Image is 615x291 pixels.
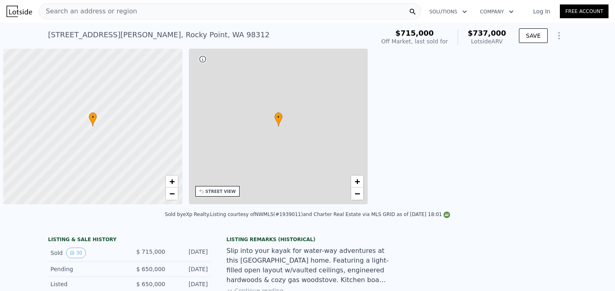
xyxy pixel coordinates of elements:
[136,248,165,255] span: $ 715,000
[89,113,97,121] span: •
[165,212,210,217] div: Sold by eXp Realty .
[39,6,137,16] span: Search an address or region
[468,37,506,45] div: Lotside ARV
[444,212,450,218] img: NWMLS Logo
[274,113,283,121] span: •
[172,265,208,273] div: [DATE]
[355,188,360,199] span: −
[48,236,210,244] div: LISTING & SALE HISTORY
[206,188,236,195] div: STREET VIEW
[166,188,178,200] a: Zoom out
[423,4,474,19] button: Solutions
[89,112,97,126] div: •
[48,29,270,41] div: [STREET_ADDRESS][PERSON_NAME] , Rocky Point , WA 98312
[136,281,165,287] span: $ 650,000
[523,7,560,15] a: Log In
[551,28,567,44] button: Show Options
[136,266,165,272] span: $ 650,000
[274,112,283,126] div: •
[227,236,389,243] div: Listing Remarks (Historical)
[351,175,363,188] a: Zoom in
[66,248,86,258] button: View historical data
[351,188,363,200] a: Zoom out
[395,29,434,37] span: $715,000
[51,265,123,273] div: Pending
[51,280,123,288] div: Listed
[172,248,208,258] div: [DATE]
[519,28,547,43] button: SAVE
[169,176,174,186] span: +
[227,246,389,285] div: Slip into your kayak for water-way adventures at this [GEOGRAPHIC_DATA] home. Featuring a light-f...
[381,37,448,45] div: Off Market, last sold for
[169,188,174,199] span: −
[474,4,520,19] button: Company
[51,248,123,258] div: Sold
[468,29,506,37] span: $737,000
[560,4,609,18] a: Free Account
[166,175,178,188] a: Zoom in
[6,6,32,17] img: Lotside
[172,280,208,288] div: [DATE]
[355,176,360,186] span: +
[210,212,450,217] div: Listing courtesy of NWMLS (#1939011) and Charter Real Estate via MLS GRID as of [DATE] 18:01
